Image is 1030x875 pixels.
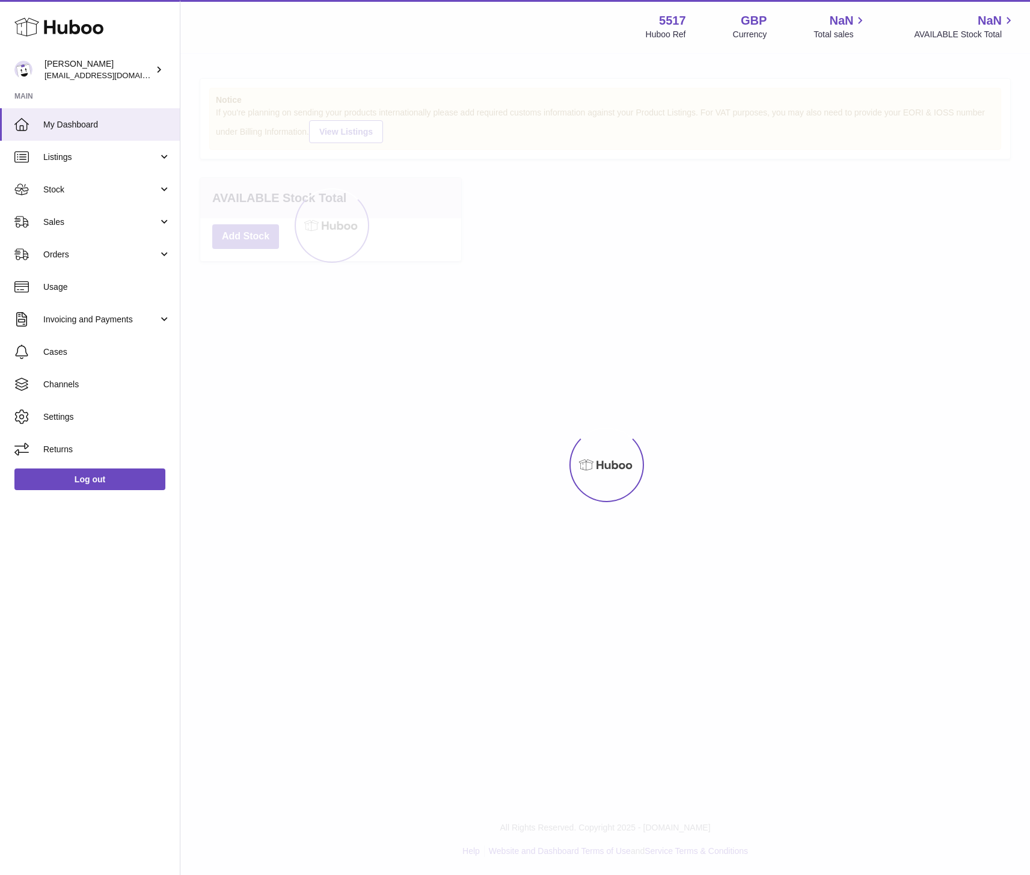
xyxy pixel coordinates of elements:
span: Sales [43,216,158,228]
span: Channels [43,379,171,390]
span: Cases [43,346,171,358]
span: Invoicing and Payments [43,314,158,325]
span: Returns [43,444,171,455]
div: Currency [733,29,767,40]
span: Total sales [814,29,867,40]
span: NaN [978,13,1002,29]
span: [EMAIL_ADDRESS][DOMAIN_NAME] [44,70,177,80]
span: Usage [43,281,171,293]
span: Settings [43,411,171,423]
a: NaN AVAILABLE Stock Total [914,13,1016,40]
div: [PERSON_NAME] [44,58,153,81]
a: Log out [14,468,165,490]
span: Orders [43,249,158,260]
span: Listings [43,152,158,163]
span: Stock [43,184,158,195]
span: AVAILABLE Stock Total [914,29,1016,40]
strong: 5517 [659,13,686,29]
div: Huboo Ref [646,29,686,40]
span: My Dashboard [43,119,171,130]
span: NaN [829,13,853,29]
strong: GBP [741,13,767,29]
a: NaN Total sales [814,13,867,40]
img: alessiavanzwolle@hotmail.com [14,61,32,79]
